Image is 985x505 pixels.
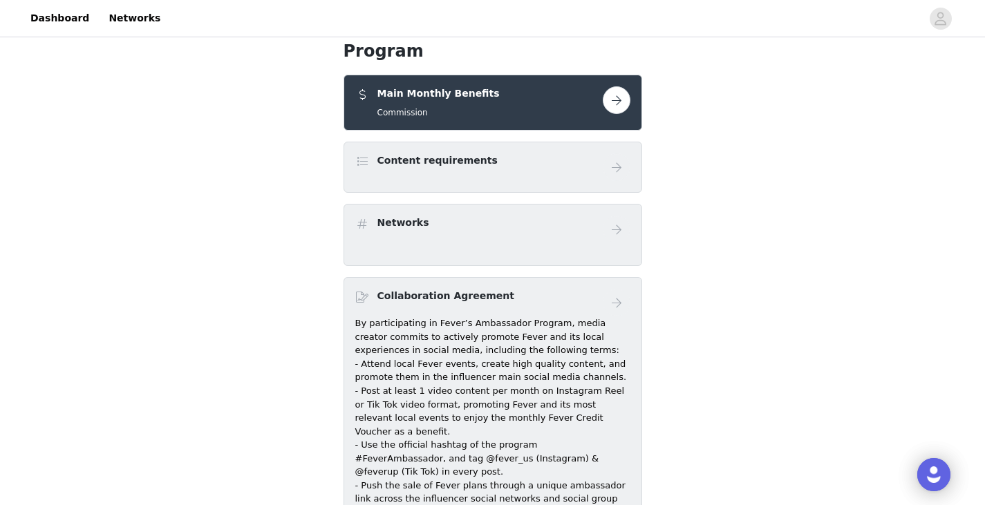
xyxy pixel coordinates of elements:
h4: Content requirements [377,153,498,168]
a: Networks [100,3,169,34]
div: avatar [934,8,947,30]
p: - Attend local Fever events, create high quality content, and promote them in the influencer main... [355,357,630,384]
h5: Commission [377,106,500,119]
div: Content requirements [344,142,642,193]
h4: Main Monthly Benefits [377,86,500,101]
p: By participating in Fever’s Ambassador Program, media creator commits to actively promote Fever a... [355,316,630,357]
div: Main Monthly Benefits [344,75,642,131]
h4: Networks [377,216,429,230]
a: Dashboard [22,3,97,34]
p: - Post at least 1 video content per month on Instagram Reel or Tik Tok video format, promoting Fe... [355,384,630,438]
div: Open Intercom Messenger [917,458,950,491]
h4: Collaboration Agreement [377,289,514,303]
p: - Use the official hashtag of the program #FeverAmbassador, and tag @fever_us (Instagram) & @feve... [355,438,630,479]
h1: [London] Fever Ambassador Program [344,14,642,64]
div: Networks [344,204,642,266]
